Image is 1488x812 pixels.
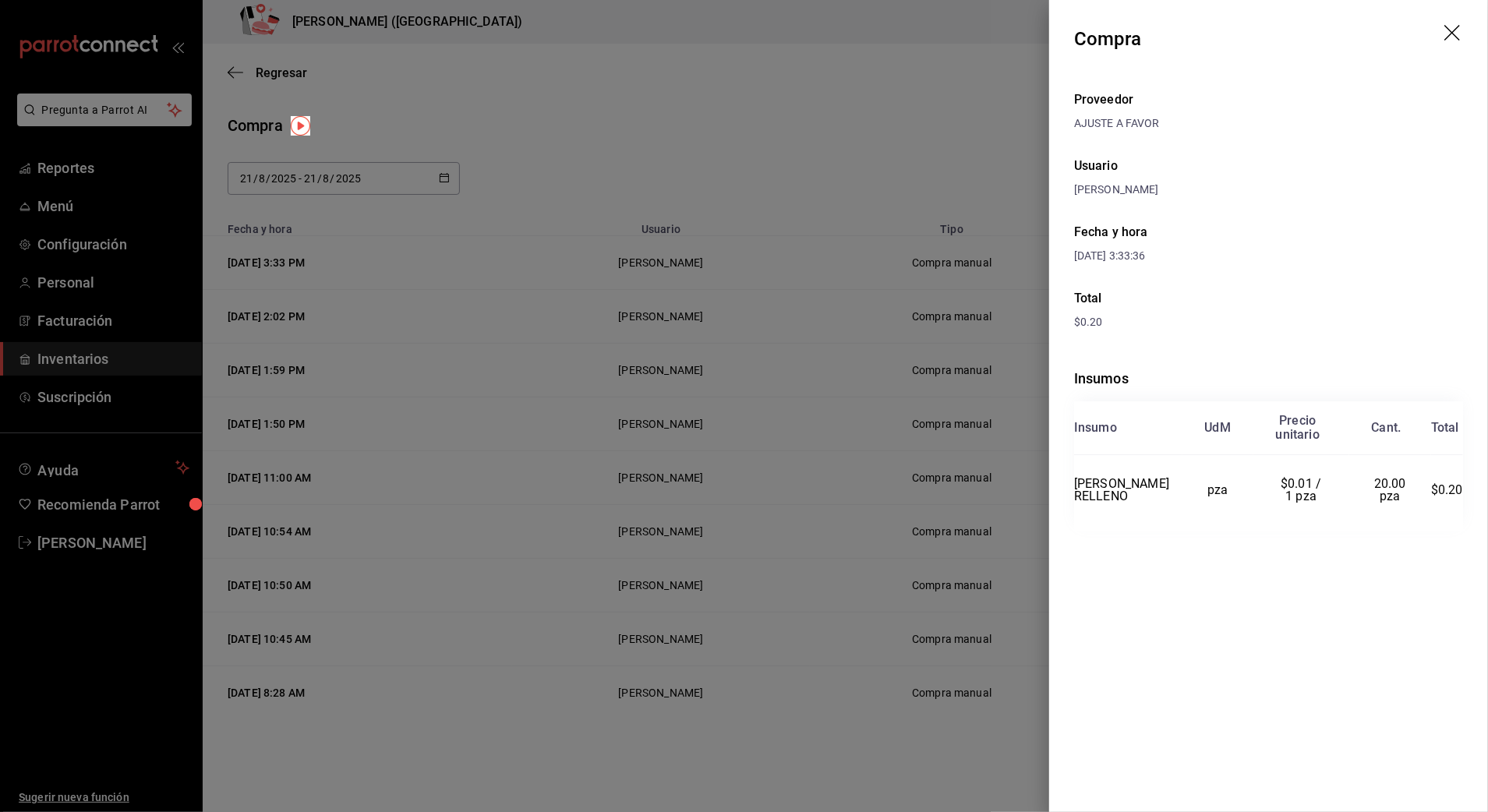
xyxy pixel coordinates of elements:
[1372,421,1401,435] div: Cant.
[1074,90,1463,109] div: Proveedor
[1276,414,1320,442] div: Precio unitario
[1074,368,1463,389] div: Insumos
[1074,421,1117,435] div: Insumo
[291,116,310,136] img: Tooltip marker
[1074,289,1463,308] div: Total
[1431,482,1463,497] span: $0.20
[1182,455,1253,525] td: pza
[1074,115,1463,132] div: AJUSTE A FAVOR
[1431,421,1459,435] div: Total
[1205,421,1232,435] div: UdM
[1074,316,1103,328] span: $0.20
[1074,182,1463,198] div: [PERSON_NAME]
[1374,476,1409,503] span: 20.00 pza
[1281,476,1324,503] span: $0.01 / 1 pza
[1444,25,1463,44] button: drag
[1074,223,1269,242] div: Fecha y hora
[1074,455,1182,525] td: [PERSON_NAME] RELLENO
[1074,157,1463,175] div: Usuario
[1074,248,1269,264] div: [DATE] 3:33:36
[1074,25,1142,53] div: Compra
